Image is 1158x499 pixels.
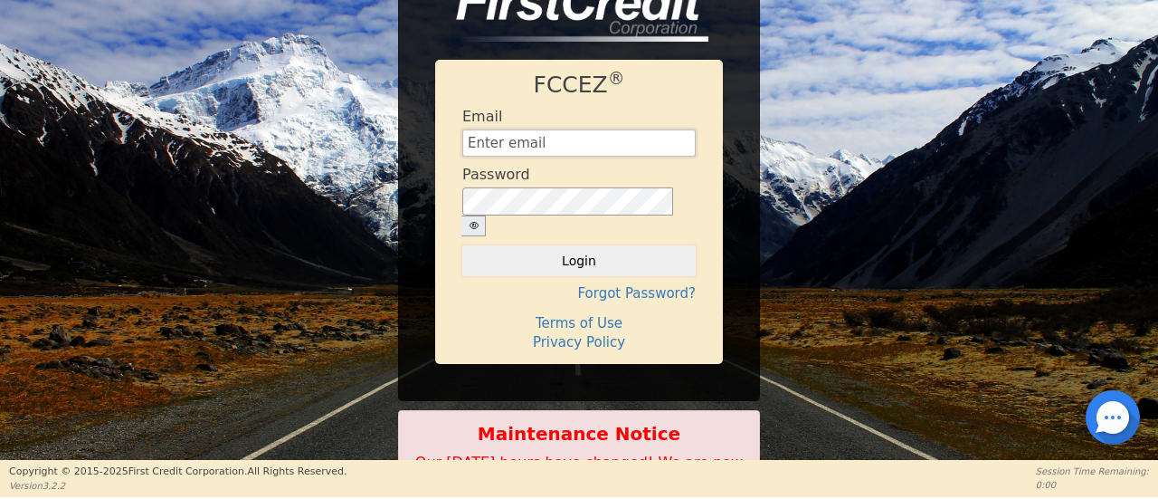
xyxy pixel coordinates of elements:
[608,69,625,88] sup: ®
[462,245,696,276] button: Login
[9,465,346,480] p: Copyright © 2015- 2025 First Credit Corporation.
[462,166,530,183] h4: Password
[462,72,696,99] h1: FCCEZ
[462,130,696,157] input: Enter email
[462,315,696,331] h4: Terms of Use
[415,454,743,493] span: Our [DATE] hours have changed! We are now open 2pm-7pm EST on Saturdays.
[408,420,750,447] b: Maintenance Notice
[1036,478,1149,492] p: 0:00
[462,285,696,302] h4: Forgot Password?
[462,108,502,125] h4: Email
[462,187,673,216] input: password
[462,334,696,350] h4: Privacy Policy
[1036,465,1149,478] p: Session Time Remaining:
[247,465,346,477] span: All Rights Reserved.
[9,479,346,493] p: Version 3.2.2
